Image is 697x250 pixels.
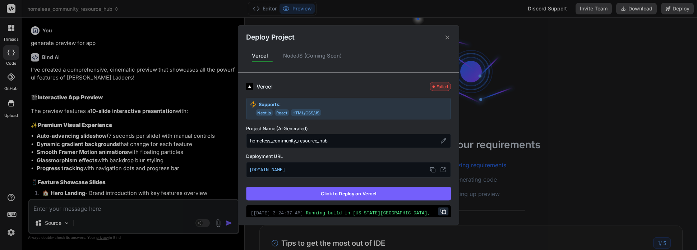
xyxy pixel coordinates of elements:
div: homeless_community_resource_hub [246,134,451,148]
label: Project Name (AI Generated) [246,125,451,132]
span: Next.js [256,109,273,116]
button: Copy URL [428,165,438,174]
strong: Supports: [259,101,281,108]
span: [ [DATE] 3:24:37 AM ] [251,210,303,215]
div: Vercel [257,82,426,90]
div: Failed [430,82,451,91]
div: Running build in [US_STATE][GEOGRAPHIC_DATA], [GEOGRAPHIC_DATA] (East) – iad1 [251,210,446,223]
span: React [274,109,289,116]
span: HTML/CSS/JS [291,109,321,116]
div: NodeJS (Coming Soon) [277,48,348,63]
button: Copy URL [438,207,449,215]
p: [DOMAIN_NAME] [249,165,448,174]
div: Vercel [246,48,274,63]
label: Deployment URL [246,153,451,159]
img: logo [246,83,253,90]
button: Edit project name [439,137,447,145]
button: Click to Deploy on Vercel [246,187,451,200]
button: Open in new tab [438,165,448,174]
h2: Deploy Project [246,32,294,42]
